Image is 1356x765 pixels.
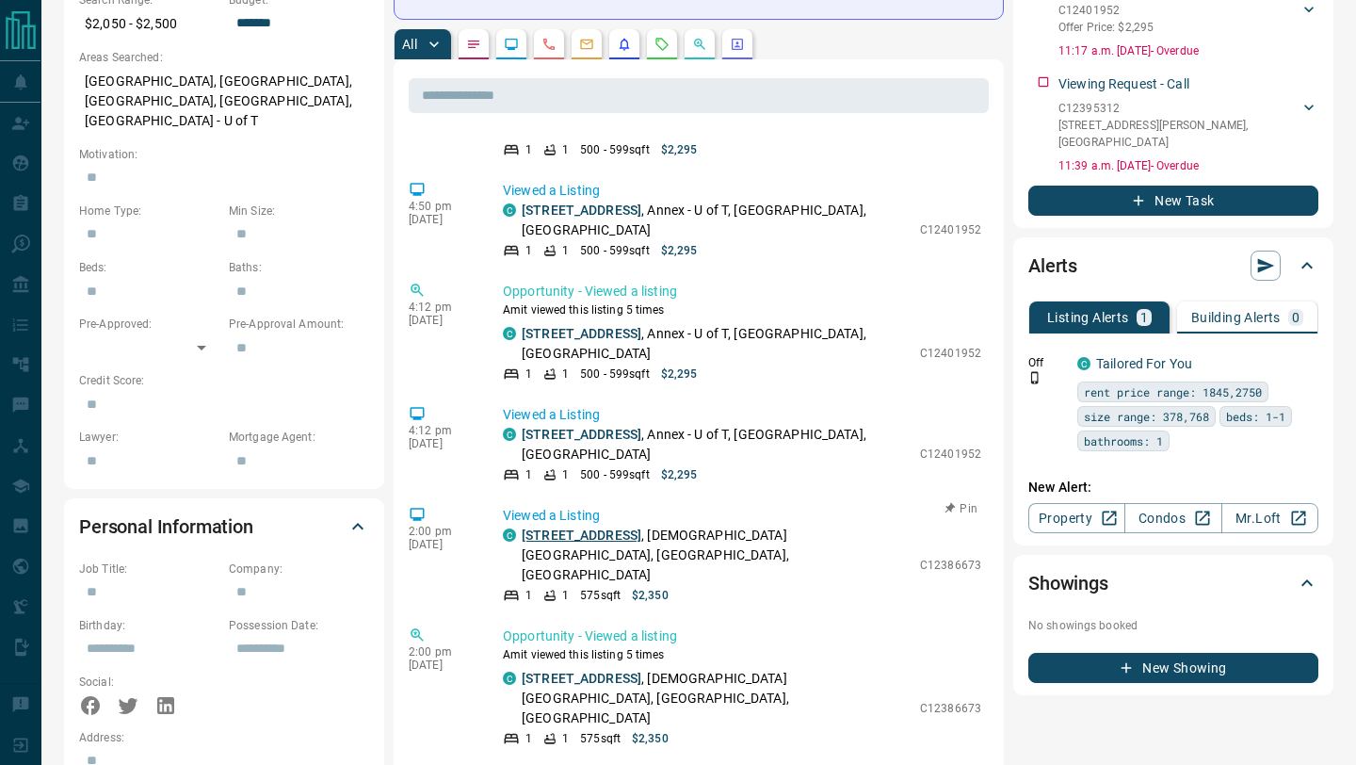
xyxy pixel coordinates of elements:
p: Address: [79,729,369,746]
p: Offer Price: $2,295 [1058,19,1154,36]
p: [DATE] [409,538,475,551]
p: $2,295 [661,242,698,259]
p: All [402,38,417,51]
p: 1 [562,366,569,382]
svg: Notes [466,37,481,52]
p: [DATE] [409,659,475,672]
p: Pre-Approved: [79,316,219,333]
p: 1 [1140,311,1148,324]
p: [GEOGRAPHIC_DATA], [GEOGRAPHIC_DATA], [GEOGRAPHIC_DATA], [GEOGRAPHIC_DATA], [GEOGRAPHIC_DATA] - U... [79,66,369,137]
a: [STREET_ADDRESS] [522,203,641,218]
p: C12395312 [1058,100,1299,117]
p: Company: [229,561,369,578]
p: Beds: [79,259,219,276]
p: , Annex - U of T, [GEOGRAPHIC_DATA], [GEOGRAPHIC_DATA] [522,425,911,464]
p: C12386673 [920,557,981,574]
p: C12401952 [920,345,981,362]
p: Pre-Approval Amount: [229,316,369,333]
p: [DATE] [409,314,475,327]
p: No showings booked [1028,617,1318,634]
p: 1 [562,242,569,259]
p: Home Type: [79,203,219,220]
p: 500 - 599 sqft [580,366,649,382]
a: Property [1028,503,1125,533]
p: $2,350 [632,730,669,747]
div: condos.ca [1077,357,1090,370]
p: $2,295 [661,141,698,158]
div: condos.ca [503,428,516,441]
p: 1 [562,141,569,158]
a: Tailored For You [1096,356,1192,371]
span: beds: 1-1 [1226,407,1285,426]
p: , Annex - U of T, [GEOGRAPHIC_DATA], [GEOGRAPHIC_DATA] [522,324,911,364]
p: $2,295 [661,466,698,483]
div: Personal Information [79,504,369,549]
p: Motivation: [79,146,369,163]
p: 1 [525,366,532,382]
button: New Showing [1028,653,1318,683]
svg: Listing Alerts [617,37,632,52]
p: 1 [525,587,532,604]
p: 2:00 pm [409,525,475,538]
p: 1 [525,242,532,259]
p: , [DEMOGRAPHIC_DATA][GEOGRAPHIC_DATA], [GEOGRAPHIC_DATA], [GEOGRAPHIC_DATA] [522,526,911,585]
div: C12395312[STREET_ADDRESS][PERSON_NAME],[GEOGRAPHIC_DATA] [1058,96,1318,155]
p: $2,295 [661,366,698,382]
p: 1 [562,466,569,483]
p: New Alert: [1028,478,1318,497]
svg: Emails [579,37,594,52]
p: Viewed a Listing [503,405,981,425]
div: condos.ca [503,529,516,542]
button: New Task [1028,186,1318,216]
a: Condos [1124,503,1221,533]
p: Possession Date: [229,617,369,634]
div: condos.ca [503,672,516,685]
p: [STREET_ADDRESS][PERSON_NAME] , [GEOGRAPHIC_DATA] [1058,117,1299,151]
a: [STREET_ADDRESS] [522,671,641,686]
p: Viewed a Listing [503,506,981,526]
p: 500 - 599 sqft [580,141,649,158]
h2: Alerts [1028,251,1077,281]
p: C12401952 [920,221,981,238]
p: , Annex - U of T, [GEOGRAPHIC_DATA], [GEOGRAPHIC_DATA] [522,201,911,240]
svg: Calls [541,37,557,52]
p: Building Alerts [1191,311,1281,324]
p: Opportunity - Viewed a listing [503,282,981,301]
span: bathrooms: 1 [1084,431,1163,450]
div: condos.ca [503,327,516,340]
p: 4:12 pm [409,301,475,314]
h2: Personal Information [79,512,253,542]
p: Viewing Request - Call [1058,74,1189,94]
button: Pin [934,500,989,517]
p: 500 - 599 sqft [580,466,649,483]
p: Mortgage Agent: [229,429,369,446]
h2: Showings [1028,568,1108,598]
p: 575 sqft [580,587,621,604]
p: Viewed a Listing [503,181,981,201]
p: Lawyer: [79,429,219,446]
span: rent price range: 1845,2750 [1084,382,1262,401]
p: Min Size: [229,203,369,220]
p: $2,050 - $2,500 [79,8,219,40]
div: Alerts [1028,243,1318,288]
svg: Requests [654,37,670,52]
p: [DATE] [409,213,475,226]
p: Amit viewed this listing 5 times [503,301,981,318]
p: Job Title: [79,561,219,578]
svg: Agent Actions [730,37,745,52]
p: 1 [562,730,569,747]
p: 11:17 a.m. [DATE] - Overdue [1058,42,1318,59]
p: [DATE] [409,437,475,450]
svg: Opportunities [692,37,707,52]
svg: Lead Browsing Activity [504,37,519,52]
p: C12401952 [920,446,981,463]
p: 1 [525,466,532,483]
p: 4:50 pm [409,200,475,213]
p: 500 - 599 sqft [580,242,649,259]
p: Birthday: [79,617,219,634]
p: 1 [525,730,532,747]
div: condos.ca [503,203,516,217]
p: 4:12 pm [409,424,475,437]
p: 11:39 a.m. [DATE] - Overdue [1058,157,1318,174]
div: Showings [1028,561,1318,606]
